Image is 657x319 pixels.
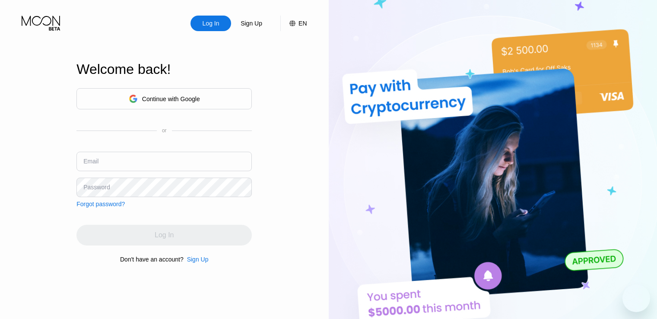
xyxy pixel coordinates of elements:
[240,19,263,28] div: Sign Up
[184,256,209,263] div: Sign Up
[187,256,209,263] div: Sign Up
[231,16,272,31] div: Sign Up
[190,16,231,31] div: Log In
[83,158,98,165] div: Email
[83,184,110,191] div: Password
[622,284,650,312] iframe: Button to launch messaging window
[280,16,307,31] div: EN
[202,19,220,28] div: Log In
[76,61,252,77] div: Welcome back!
[298,20,307,27] div: EN
[162,128,167,134] div: or
[142,96,200,102] div: Continue with Google
[120,256,184,263] div: Don't have an account?
[76,88,252,109] div: Continue with Google
[76,201,125,207] div: Forgot password?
